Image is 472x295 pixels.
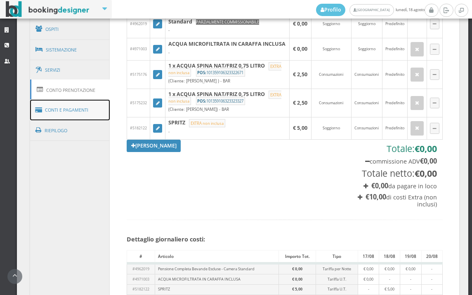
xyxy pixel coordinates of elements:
h3: Totale netto: [343,168,437,179]
b: SPRITZ [168,119,185,126]
b: € 5,00 [293,124,307,131]
td: € 0,00 [379,263,400,274]
td: € 5,00 [379,284,400,295]
td: Soggiorno [352,38,382,61]
div: (Cliente: [PERSON_NAME] ) - BAR [168,78,286,84]
a: [PERSON_NAME] [127,140,181,152]
td: Tariffa U.T. [316,284,358,295]
span: 0,00 [375,181,388,190]
a: Ospiti [30,19,110,40]
td: Predefinito [382,38,407,61]
b: POS: [197,70,206,75]
td: - [358,284,379,295]
b: ACQUA MICROFILTRATA IN CARAFFA INCLUSA [168,40,286,47]
td: Consumazioni [352,89,382,117]
td: SPRITZ [155,284,279,295]
td: Predefinito [382,9,407,38]
small: EXTRA non inclusa [168,62,281,77]
td: Predefinito [382,61,407,89]
small: 101359106323323327 [196,97,245,105]
span: #5182122 [132,286,149,292]
span: #4962019 [132,266,149,272]
span: #5175232 [130,100,147,105]
span: #4971003 [130,46,147,52]
span: #5175176 [130,72,147,77]
b: € 0,00 [292,266,302,272]
td: - [421,284,442,295]
a: Riepilogo [30,120,110,141]
td: Pensione Completa Bevande Escluse - Camera Standard [155,263,279,274]
b: € [415,143,437,155]
a: Servizi [30,60,110,81]
a: Conto Prenotazione [30,80,110,101]
td: Consumazioni [311,89,352,117]
td: Soggiorno [311,117,352,140]
span: #5182122 [130,125,147,131]
td: € 0,00 [358,274,379,285]
td: Consumazioni [352,117,382,140]
td: Predefinito [382,89,407,117]
a: Sistemazione [30,39,110,61]
td: Soggiorno [352,9,382,38]
td: Predefinito [382,117,407,140]
div: 18/08 [379,251,400,262]
b: € [371,181,388,190]
span: 0,00 [420,143,437,155]
div: - [168,28,286,33]
b: Dettaglio giornaliero costi: [127,235,205,243]
b: 1 x ACQUA SPINA NAT/FRIZ 0,75 LITRO [168,62,265,69]
h3: Totale: [343,143,437,154]
b: € [420,157,437,166]
small: EXTRA non inclusa [189,119,225,127]
td: - [421,274,442,285]
span: 0,00 [424,157,437,166]
td: Soggiorno [311,9,352,38]
td: - [400,274,421,285]
b: 1 x ACQUA SPINA NAT/FRIZ 0,75 LITRO [168,91,265,98]
img: BookingDesigner.com [6,1,90,17]
b: € 0,00 [293,20,307,27]
h4: da pagare in loco [343,183,437,190]
span: lunedì, 18 agosto [316,4,425,16]
b: € [366,192,386,201]
h4: commissione ADV [343,158,437,165]
td: Tariffa U.T. [316,274,358,285]
b: € 2,50 [293,71,307,78]
div: (Cliente: [PERSON_NAME]) - BAR [168,107,286,112]
small: 101359106323322671 [196,68,245,77]
h4: di costi Extra (non inclusi) [343,194,437,208]
div: 19/08 [400,251,421,262]
td: Consumazioni [311,61,352,89]
div: # [127,251,155,262]
td: - [379,274,400,285]
span: #4962019 [130,21,147,26]
b: € [415,167,437,179]
td: € 0,00 [400,263,421,274]
b: € 2,50 [293,99,307,106]
td: - [400,284,421,295]
div: Articolo [155,251,279,262]
span: 0,00 [420,167,437,179]
span: #4971003 [132,276,149,282]
div: - [168,129,286,134]
b: € 5,00 [292,286,302,292]
div: Tipo [316,251,358,262]
small: EXTRA non inclusa [168,91,281,105]
b: € 0,00 [292,276,302,282]
small: PARZIALMENTE COMMISSIONABILE [196,19,259,25]
td: Tariffa per Notte [316,263,358,274]
div: 17/08 [358,251,379,262]
a: Profilo [316,4,346,16]
div: 20/08 [422,251,442,262]
a: Conti e Pagamenti [30,100,110,121]
div: Importo Tot. [279,251,316,262]
div: - [168,50,286,55]
span: 10,00 [369,192,386,201]
td: Soggiorno [311,38,352,61]
td: - [421,263,442,274]
td: Consumazioni [352,61,382,89]
td: ACQUA MICROFILTRATA IN CARAFFA INCLUSA [155,274,279,285]
b: € 0,00 [293,45,307,52]
td: € 0,00 [358,263,379,274]
b: POS: [197,98,206,104]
